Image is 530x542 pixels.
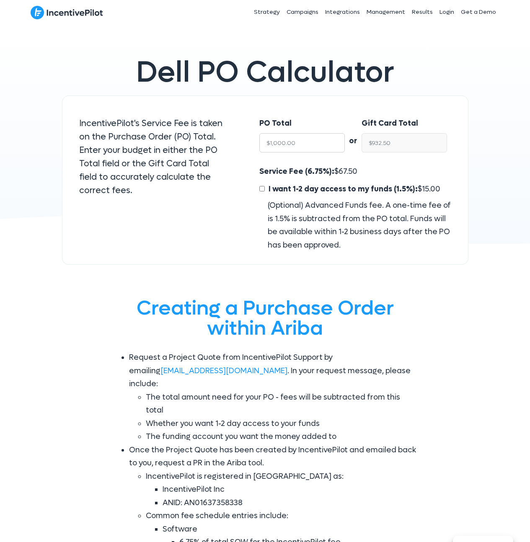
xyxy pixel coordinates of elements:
[163,496,418,510] li: ANID: AN01637358338
[259,199,451,252] div: (Optional) Advanced Funds fee. A one-time fee of is 1.5% is subtracted from the PO total. Funds w...
[362,117,418,130] label: Gift Card Total
[146,417,418,431] li: Whether you want 1-2 day access to your funds
[458,2,499,23] a: Get a Demo
[193,2,500,23] nav: Header Menu
[251,2,283,23] a: Strategy
[160,366,287,376] a: [EMAIL_ADDRESS][DOMAIN_NAME]
[31,5,103,20] img: IncentivePilot
[259,186,265,191] input: I want 1-2 day access to my funds (1.5%):$15.00
[322,2,363,23] a: Integrations
[146,391,418,417] li: The total amount need for your PO - fees will be subtracted from this total
[136,53,394,91] span: Dell PO Calculator
[129,351,418,444] li: Request a Project Quote from IncentivePilot Support by emailing . In your request message, please...
[363,2,408,23] a: Management
[339,167,357,176] span: 67.50
[283,2,322,23] a: Campaigns
[269,184,418,194] span: I want 1-2 day access to my funds (1.5%):
[422,184,440,194] span: 15.00
[266,184,440,194] span: $
[163,483,418,496] li: IncentivePilot Inc
[259,117,292,130] label: PO Total
[408,2,436,23] a: Results
[259,165,451,252] div: $
[345,117,362,148] div: or
[146,430,418,444] li: The funding account you want the money added to
[436,2,458,23] a: Login
[137,295,394,341] span: Creating a Purchase Order within Ariba
[259,167,334,176] span: Service Fee (6.75%):
[79,117,226,197] p: IncentivePilot's Service Fee is taken on the Purchase Order (PO) Total. Enter your budget in eith...
[146,470,418,510] li: IncentivePilot is registered in [GEOGRAPHIC_DATA] as:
